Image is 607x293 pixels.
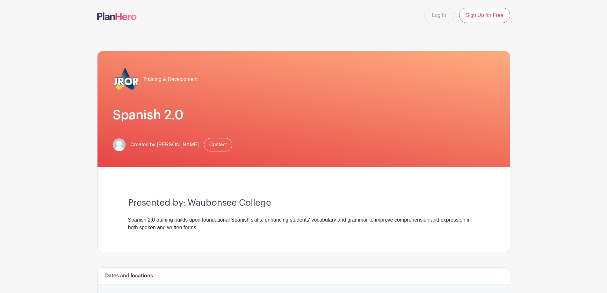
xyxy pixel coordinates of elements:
[131,141,199,149] span: Created by [PERSON_NAME]
[204,138,232,151] a: Contact
[113,138,126,151] img: default-ce2991bfa6775e67f084385cd625a349d9dcbb7a52a09fb2fda1e96e2d18dcdb.png
[128,216,479,231] div: Spanish 2.0 training builds upon foundational Spanish skills, enhancing students' vocabulary and ...
[424,8,454,23] a: Log In
[459,8,510,23] a: Sign Up for Free
[113,67,138,92] img: 2023_COA_Horiz_Logo_PMS_BlueStroke%204.png
[105,273,153,279] h6: Dates and locations
[143,76,198,83] span: Training & Development
[97,12,137,20] img: logo-507f7623f17ff9eddc593b1ce0a138ce2505c220e1c5a4e2b4648c50719b7d32.svg
[128,198,479,209] h3: Presented by: Waubonsee College
[113,107,495,123] h1: Spanish 2.0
